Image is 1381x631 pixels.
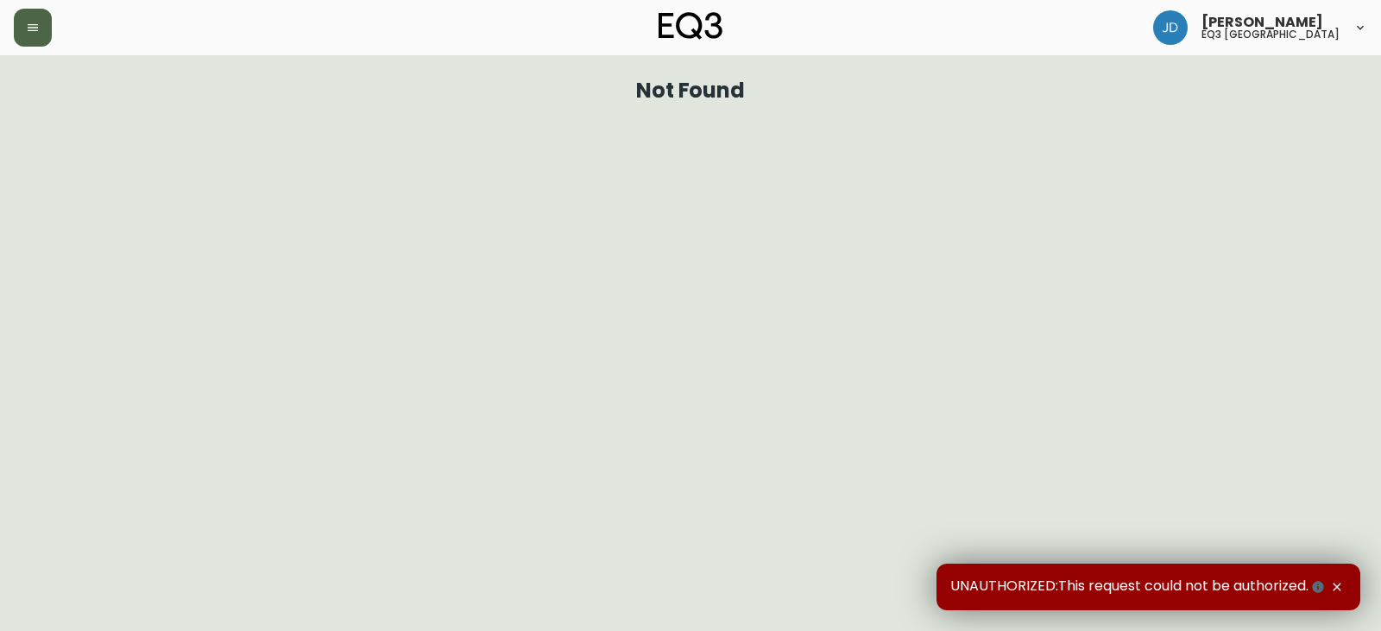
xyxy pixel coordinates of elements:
[950,577,1327,596] span: UNAUTHORIZED:This request could not be authorized.
[659,12,722,40] img: logo
[1201,16,1323,29] span: [PERSON_NAME]
[1201,29,1340,40] h5: eq3 [GEOGRAPHIC_DATA]
[1153,10,1188,45] img: 7c567ac048721f22e158fd313f7f0981
[636,83,746,98] h1: Not Found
